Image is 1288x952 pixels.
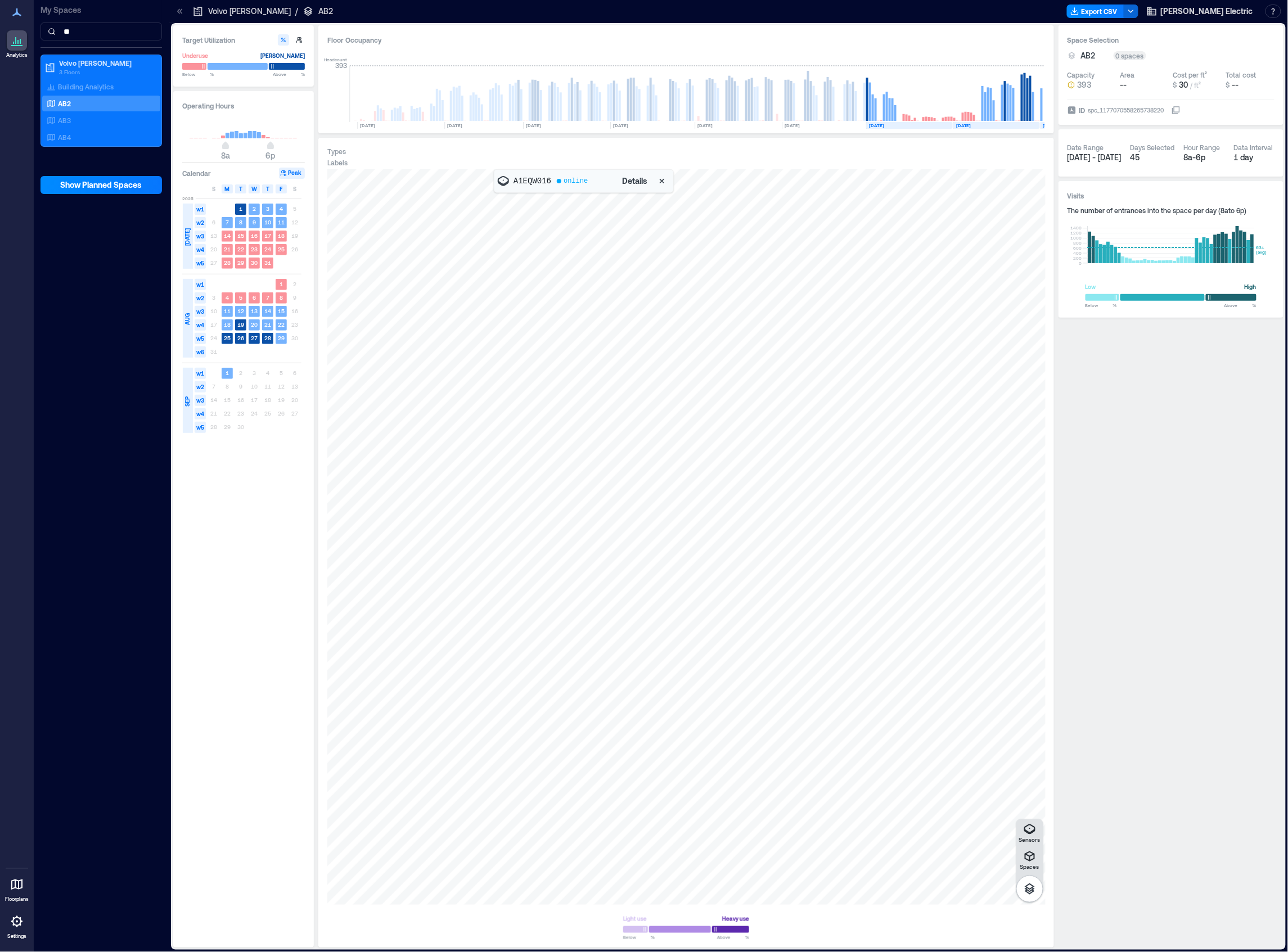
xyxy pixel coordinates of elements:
[251,321,258,328] text: 20
[237,232,244,239] text: 15
[195,422,206,433] span: w5
[1224,302,1257,309] span: Above %
[1120,70,1135,79] div: Area
[278,321,285,328] text: 22
[1131,143,1175,152] div: Days Selected
[613,123,628,128] text: [DATE]
[208,6,291,17] p: Volvo [PERSON_NAME]
[59,58,154,67] p: Volvo [PERSON_NAME]
[1068,206,1275,215] div: The number of entrances into the space per day ( 8a to 6p )
[622,175,647,187] span: Details
[251,259,258,266] text: 30
[3,908,30,943] a: Settings
[1043,123,1059,128] text: [DATE]
[273,71,305,78] span: Above %
[251,184,257,193] span: W
[280,294,283,301] text: 8
[327,147,346,156] div: Types
[1143,2,1257,20] button: [PERSON_NAME] Electric
[182,195,193,202] span: 2025
[1245,281,1257,292] div: High
[280,281,283,287] text: 1
[1068,152,1122,162] span: [DATE] - [DATE]
[1081,50,1096,61] span: AB2
[1019,836,1041,843] p: Sensors
[239,294,242,301] text: 5
[1191,81,1201,89] span: / ft²
[195,333,206,344] span: w5
[3,27,31,62] a: Analytics
[264,259,271,266] text: 31
[1161,6,1253,17] span: [PERSON_NAME] Electric
[59,67,154,76] p: 3 Floors
[1172,106,1181,115] button: IDspc_1177070558265738220
[266,151,276,160] span: 6p
[224,308,231,314] text: 11
[1184,143,1221,152] div: Hour Range
[264,335,271,341] text: 28
[514,175,551,187] p: A1EQW016
[1131,152,1175,163] div: 45
[221,151,230,160] span: 8a
[1073,255,1082,261] tspan: 200
[1079,260,1082,266] tspan: 0
[195,346,206,358] span: w6
[195,306,206,317] span: w3
[212,184,215,193] span: S
[526,123,541,128] text: [DATE]
[251,246,258,252] text: 23
[280,205,283,212] text: 4
[237,308,244,314] text: 12
[264,246,271,252] text: 24
[266,294,269,301] text: 7
[1079,105,1086,116] span: ID
[1173,70,1208,79] div: Cost per ft²
[264,232,271,239] text: 17
[195,319,206,331] span: w4
[623,934,655,941] span: Below %
[1070,230,1082,236] tspan: 1200
[327,34,1045,46] div: Floor Occupancy
[1073,245,1082,251] tspan: 600
[295,6,298,17] p: /
[1234,143,1273,152] div: Data Interval
[182,168,211,179] h3: Calendar
[226,219,229,225] text: 7
[224,232,231,239] text: 14
[195,231,206,242] span: w3
[623,913,647,924] div: Light use
[1068,143,1104,152] div: Date Range
[278,335,285,341] text: 29
[327,158,348,167] div: Labels
[264,308,271,314] text: 14
[195,279,206,290] span: w1
[697,123,713,128] text: [DATE]
[785,123,800,128] text: [DATE]
[195,408,206,419] span: w4
[1081,50,1109,61] button: AB2
[1068,34,1275,46] h3: Space Selection
[253,219,256,225] text: 9
[1173,79,1222,91] button: $ 30 / ft²
[7,933,26,940] p: Settings
[183,396,192,407] span: SEP
[278,246,285,252] text: 25
[1120,80,1127,89] span: --
[1020,863,1039,870] p: Spaces
[1068,79,1116,91] button: 393
[182,50,208,61] div: Underuse
[1226,81,1230,89] span: $
[1173,81,1177,89] span: $
[1070,235,1082,241] tspan: 1000
[6,52,28,58] p: Analytics
[278,219,285,225] text: 11
[224,246,231,252] text: 21
[224,259,231,266] text: 28
[195,292,206,304] span: w2
[264,219,271,225] text: 10
[956,123,971,128] text: [DATE]
[1068,70,1095,79] div: Capacity
[264,321,271,328] text: 21
[195,217,206,228] span: w2
[58,116,71,125] p: AB3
